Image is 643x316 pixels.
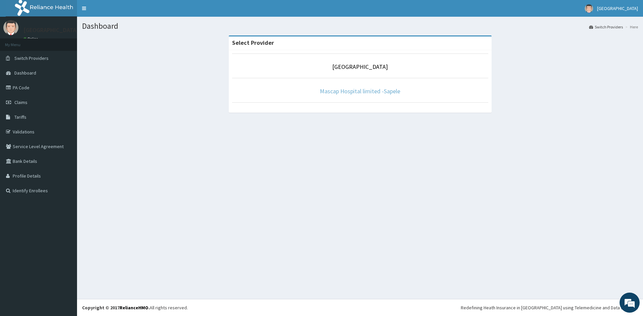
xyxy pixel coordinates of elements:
[14,55,49,61] span: Switch Providers
[589,24,623,30] a: Switch Providers
[332,63,388,71] a: [GEOGRAPHIC_DATA]
[23,27,79,33] p: [GEOGRAPHIC_DATA]
[461,304,638,311] div: Redefining Heath Insurance in [GEOGRAPHIC_DATA] using Telemedicine and Data Science!
[82,22,638,30] h1: Dashboard
[597,5,638,11] span: [GEOGRAPHIC_DATA]
[82,305,150,311] strong: Copyright © 2017 .
[120,305,148,311] a: RelianceHMO
[320,87,400,95] a: Mascap Hospital limited -Sapele
[14,70,36,76] span: Dashboard
[23,36,40,41] a: Online
[14,99,27,105] span: Claims
[14,114,26,120] span: Tariffs
[624,24,638,30] li: Here
[3,20,18,35] img: User Image
[585,4,593,13] img: User Image
[232,39,274,46] strong: Select Provider
[77,299,643,316] footer: All rights reserved.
